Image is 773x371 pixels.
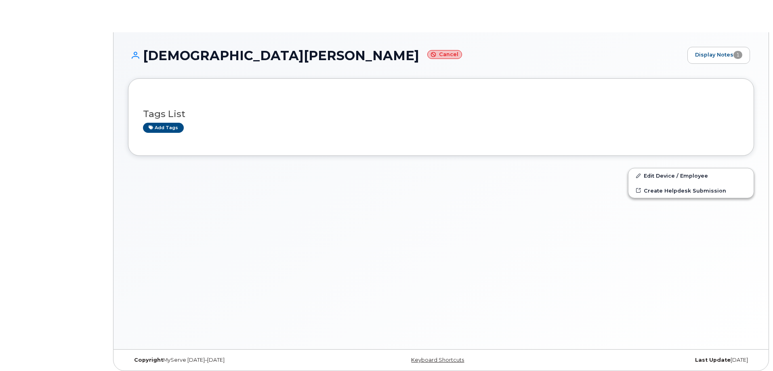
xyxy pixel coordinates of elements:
strong: Last Update [695,357,731,363]
h1: [DEMOGRAPHIC_DATA][PERSON_NAME] [128,48,683,63]
span: 1 [733,51,742,59]
div: [DATE] [545,357,754,363]
a: Edit Device / Employee [628,168,754,183]
div: MyServe [DATE]–[DATE] [128,357,337,363]
a: Keyboard Shortcuts [411,357,464,363]
a: Create Helpdesk Submission [628,183,754,198]
strong: Copyright [134,357,163,363]
a: Add tags [143,123,184,133]
a: Display Notes1 [687,47,750,64]
small: Cancel [427,50,462,59]
h3: Tags List [143,109,739,119]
